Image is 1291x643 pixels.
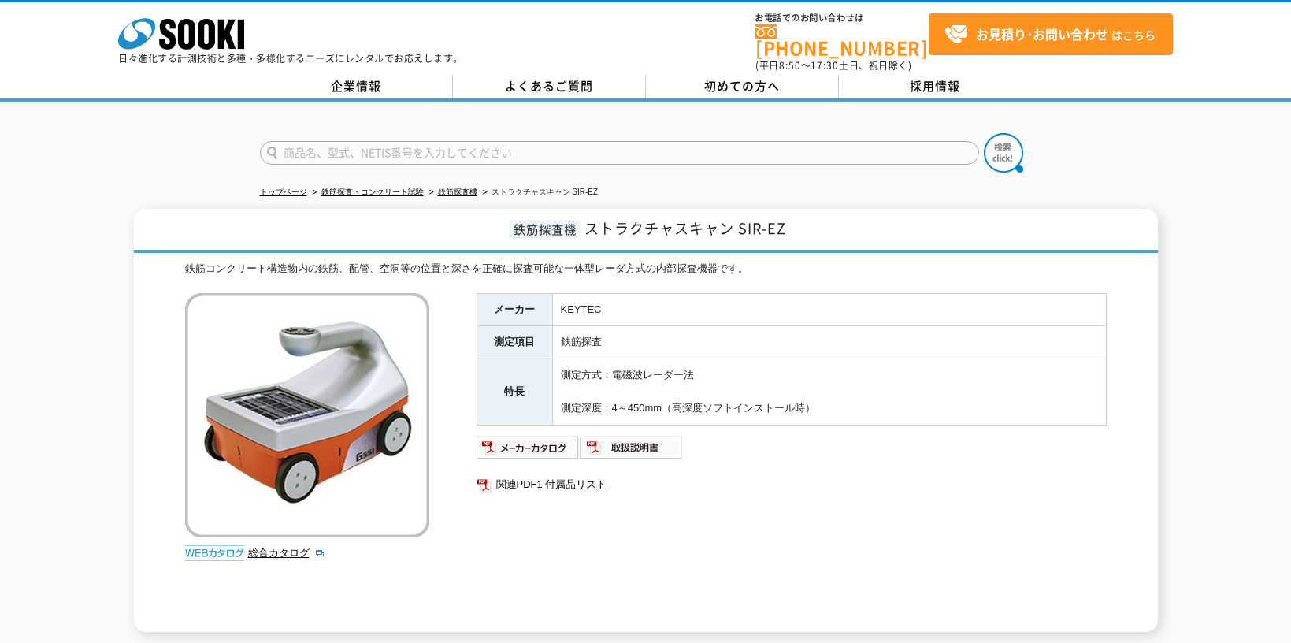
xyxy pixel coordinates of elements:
p: 日々進化する計測技術と多種・多様化するニーズにレンタルでお応えします。 [118,54,463,63]
a: 初めての方へ [646,75,839,98]
span: 初めての方へ [704,77,780,95]
span: (平日 ～ 土日、祝日除く) [755,58,911,72]
th: 特長 [477,359,552,425]
span: はこちら [944,23,1156,46]
a: よくあるご質問 [453,75,646,98]
strong: お見積り･お問い合わせ [976,24,1108,43]
a: 鉄筋探査機 [438,188,477,196]
td: KEYTEC [552,293,1106,326]
a: 鉄筋探査・コンクリート試験 [321,188,424,196]
img: 取扱説明書 [580,435,683,460]
a: [PHONE_NUMBER] [755,24,929,57]
span: お電話でのお問い合わせは [755,13,929,23]
input: 商品名、型式、NETIS番号を入力してください [260,141,979,165]
a: 企業情報 [260,75,453,98]
a: お見積り･お問い合わせはこちら [929,13,1173,55]
a: 関連PDF1 付属品リスト [477,474,1107,495]
img: ストラクチャスキャン SIR-EZ [185,293,429,537]
td: 鉄筋探査 [552,326,1106,359]
span: ストラクチャスキャン SIR-EZ [584,217,786,239]
a: メーカーカタログ [477,445,580,457]
img: btn_search.png [984,133,1023,173]
a: 採用情報 [839,75,1032,98]
img: メーカーカタログ [477,435,580,460]
th: メーカー [477,293,552,326]
a: トップページ [260,188,307,196]
span: 8:50 [779,58,801,72]
img: webカタログ [185,545,244,561]
td: 測定方式：電磁波レーダー法 測定深度：4～450mm（高深度ソフトインストール時） [552,359,1106,425]
th: 測定項目 [477,326,552,359]
a: 取扱説明書 [580,445,683,457]
div: 鉄筋コンクリート構造物内の鉄筋、配管、空洞等の位置と深さを正確に探査可能な一体型レーダ方式の内部探査機器です。 [185,261,1107,277]
span: 鉄筋探査機 [510,220,581,238]
li: ストラクチャスキャン SIR-EZ [480,184,599,201]
a: 総合カタログ [248,547,325,559]
span: 17:30 [811,58,839,72]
